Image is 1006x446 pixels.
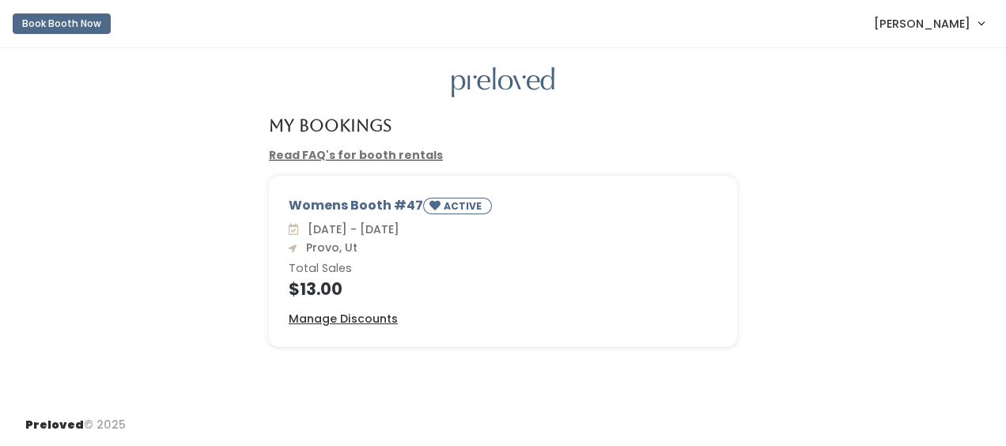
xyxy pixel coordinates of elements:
[269,116,391,134] h4: My Bookings
[25,417,84,433] span: Preloved
[13,13,111,34] button: Book Booth Now
[289,196,717,221] div: Womens Booth #47
[301,221,399,237] span: [DATE] - [DATE]
[13,6,111,41] a: Book Booth Now
[300,240,357,255] span: Provo, Ut
[289,311,398,327] a: Manage Discounts
[289,280,717,298] h4: $13.00
[874,15,970,32] span: [PERSON_NAME]
[858,6,1000,40] a: [PERSON_NAME]
[25,404,126,433] div: © 2025
[269,147,443,163] a: Read FAQ's for booth rentals
[444,199,485,213] small: ACTIVE
[452,67,554,98] img: preloved logo
[289,263,717,275] h6: Total Sales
